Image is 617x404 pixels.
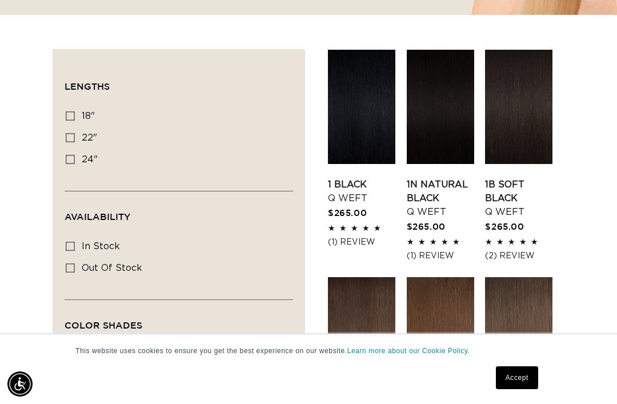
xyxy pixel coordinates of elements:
[82,242,120,251] span: In stock
[496,366,538,389] a: Accept
[65,211,130,222] span: Availability
[485,178,552,219] a: 1B Soft Black Q Weft
[328,178,395,205] a: 1 Black Q Weft
[82,133,97,142] span: 22"
[82,111,95,121] span: 18"
[65,61,293,102] summary: Lengths (0 selected)
[65,81,110,91] span: Lengths
[82,263,142,273] span: Out of stock
[7,371,33,397] div: Accessibility Menu
[65,320,142,330] span: Color Shades
[65,300,293,341] summary: Color Shades (0 selected)
[65,191,293,233] summary: Availability (0 selected)
[407,178,474,219] a: 1N Natural Black Q Weft
[82,155,98,164] span: 24"
[347,347,470,355] a: Learn more about our Cookie Policy.
[75,346,542,356] p: This website uses cookies to ensure you get the best experience on our website.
